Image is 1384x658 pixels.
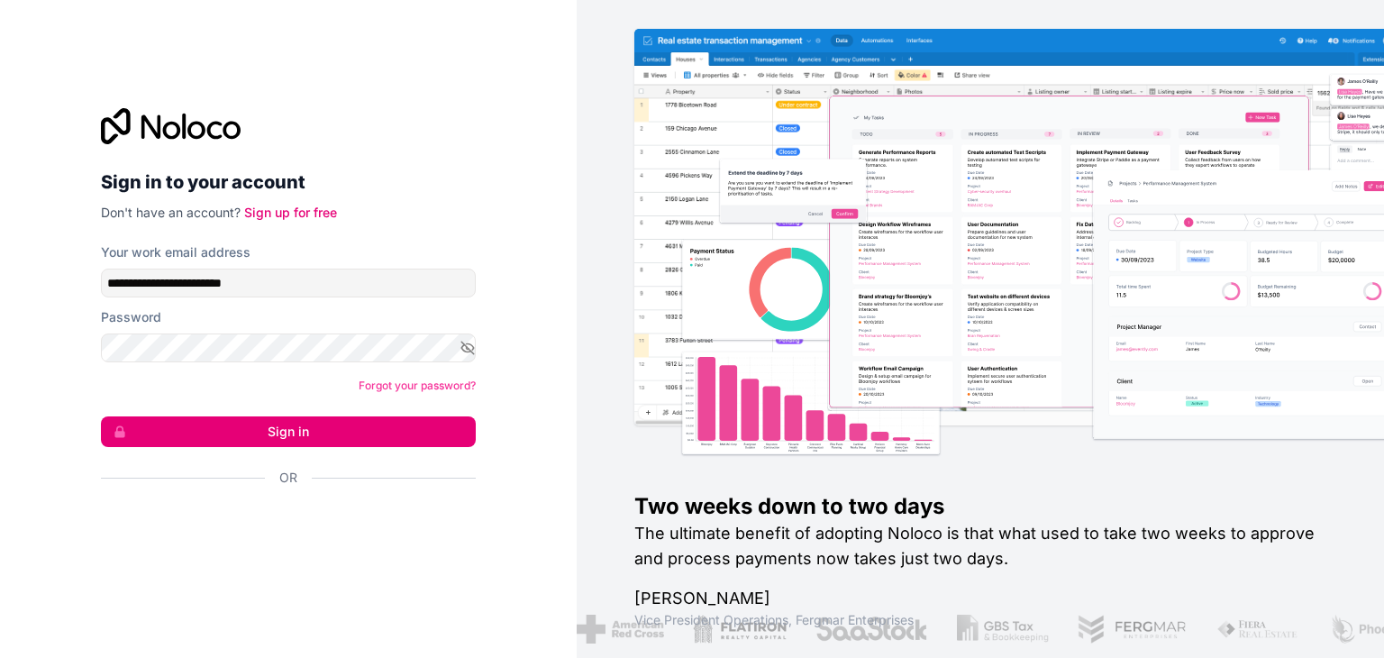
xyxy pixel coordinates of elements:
img: /assets/american-red-cross-BAupjrZR.png [577,615,664,644]
iframe: Botón Iniciar sesión con Google [92,507,470,546]
h2: Sign in to your account [101,166,476,198]
button: Sign in [101,416,476,447]
span: Don't have an account? [101,205,241,220]
h1: [PERSON_NAME] [634,586,1326,611]
input: Email address [101,269,476,297]
label: Your work email address [101,243,250,261]
span: Or [279,469,297,487]
h2: The ultimate benefit of adopting Noloco is that what used to take two weeks to approve and proces... [634,521,1326,571]
h1: Vice President Operations , Fergmar Enterprises [634,611,1326,629]
h1: Two weeks down to two days [634,492,1326,521]
a: Sign up for free [244,205,337,220]
label: Password [101,308,161,326]
input: Password [101,334,476,362]
a: Forgot your password? [359,379,476,392]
